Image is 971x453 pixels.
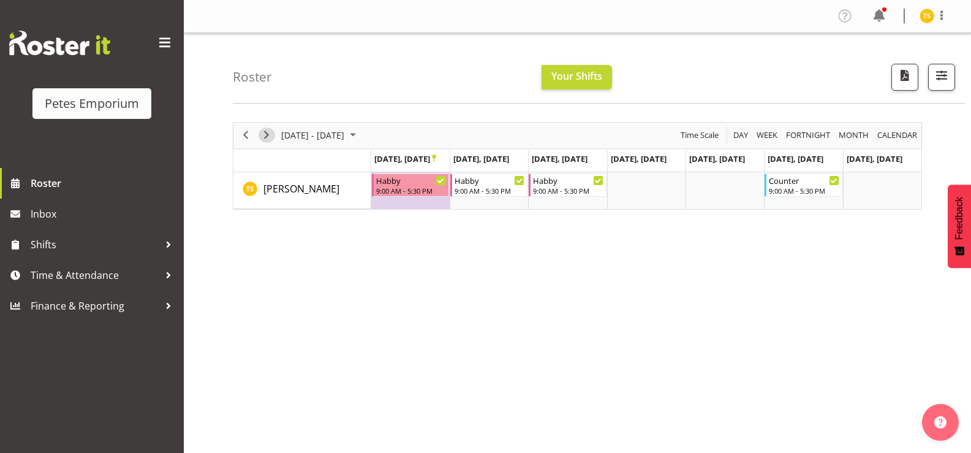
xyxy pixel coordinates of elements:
[768,153,823,164] span: [DATE], [DATE]
[256,123,277,148] div: next period
[238,128,254,143] button: Previous
[928,64,955,91] button: Filter Shifts
[679,128,721,143] button: Time Scale
[529,173,606,197] div: Tamara Straker"s event - Habby Begin From Wednesday, October 29, 2025 at 9:00:00 AM GMT+13:00 End...
[235,123,256,148] div: previous period
[837,128,870,143] span: Month
[948,185,971,268] button: Feedback - Show survey
[233,70,272,84] h4: Roster
[542,65,612,89] button: Your Shifts
[31,235,159,254] span: Shifts
[954,197,965,240] span: Feedback
[689,153,745,164] span: [DATE], [DATE]
[277,123,363,148] div: Oct 27 - Nov 02, 2025
[259,128,275,143] button: Next
[279,128,361,143] button: October 2025
[731,128,750,143] button: Timeline Day
[732,128,749,143] span: Day
[455,174,524,186] div: Habby
[31,266,159,284] span: Time & Attendance
[376,174,446,186] div: Habby
[533,174,603,186] div: Habby
[769,186,839,196] div: 9:00 AM - 5:30 PM
[769,174,839,186] div: Counter
[31,205,178,223] span: Inbox
[372,173,449,197] div: Tamara Straker"s event - Habby Begin From Monday, October 27, 2025 at 9:00:00 AM GMT+13:00 Ends A...
[551,69,602,83] span: Your Shifts
[891,64,918,91] button: Download a PDF of the roster according to the set date range.
[9,31,110,55] img: Rosterit website logo
[876,128,918,143] span: calendar
[371,172,921,209] table: Timeline Week of November 2, 2025
[233,172,371,209] td: Tamara Straker resource
[450,173,527,197] div: Tamara Straker"s event - Habby Begin From Tuesday, October 28, 2025 at 9:00:00 AM GMT+13:00 Ends ...
[784,128,833,143] button: Fortnight
[765,173,842,197] div: Tamara Straker"s event - Counter Begin From Saturday, November 1, 2025 at 9:00:00 AM GMT+13:00 En...
[611,153,667,164] span: [DATE], [DATE]
[847,153,902,164] span: [DATE], [DATE]
[376,186,446,196] div: 9:00 AM - 5:30 PM
[785,128,831,143] span: Fortnight
[374,153,436,164] span: [DATE], [DATE]
[934,416,946,428] img: help-xxl-2.png
[533,186,603,196] div: 9:00 AM - 5:30 PM
[920,9,934,23] img: tamara-straker11292.jpg
[280,128,346,143] span: [DATE] - [DATE]
[31,174,178,192] span: Roster
[679,128,720,143] span: Time Scale
[233,122,922,210] div: Timeline Week of November 2, 2025
[837,128,871,143] button: Timeline Month
[755,128,779,143] span: Week
[875,128,920,143] button: Month
[755,128,780,143] button: Timeline Week
[263,181,339,196] a: [PERSON_NAME]
[532,153,588,164] span: [DATE], [DATE]
[453,153,509,164] span: [DATE], [DATE]
[45,94,139,113] div: Petes Emporium
[263,182,339,196] span: [PERSON_NAME]
[31,297,159,315] span: Finance & Reporting
[455,186,524,196] div: 9:00 AM - 5:30 PM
